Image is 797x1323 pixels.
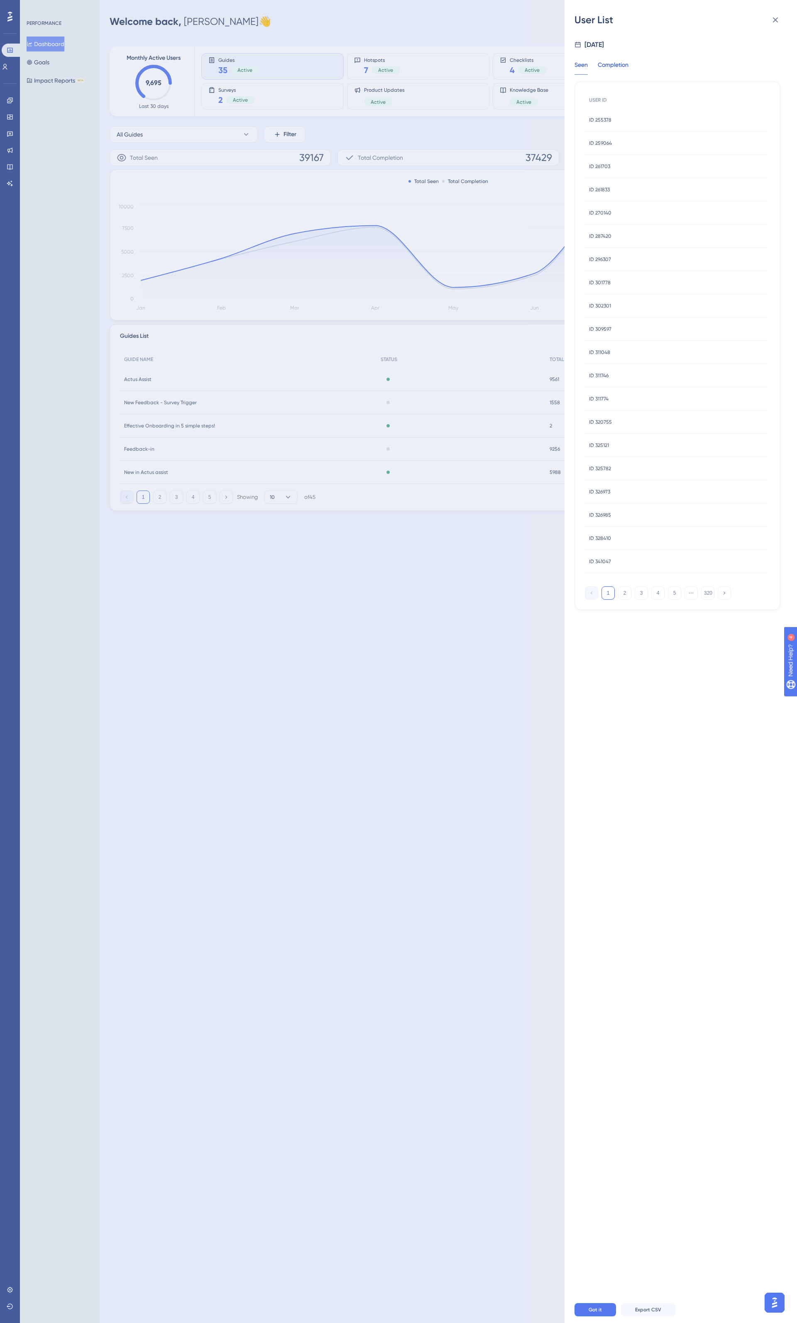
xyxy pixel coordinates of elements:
[575,1303,616,1316] button: Got it
[685,586,698,600] button: ⋯
[589,117,611,123] span: ID 255378
[589,372,609,379] span: ID 311746
[601,586,615,600] button: 1
[575,13,787,27] div: User List
[584,40,604,50] div: [DATE]
[575,60,588,75] div: Seen
[589,349,610,356] span: ID 311048
[589,558,611,565] span: ID 341047
[589,303,611,309] span: ID 302301
[589,186,610,193] span: ID 261833
[701,586,714,600] button: 320
[598,60,628,75] div: Completion
[635,586,648,600] button: 3
[589,419,612,425] span: ID 320755
[589,279,611,286] span: ID 301778
[589,256,611,263] span: ID 296307
[651,586,665,600] button: 4
[621,1303,675,1316] button: Export CSV
[589,488,610,495] span: ID 326973
[589,97,607,103] span: USER ID
[589,1306,602,1313] span: Got it
[589,512,611,518] span: ID 326985
[618,586,631,600] button: 2
[589,395,609,402] span: ID 311774
[635,1306,661,1313] span: Export CSV
[589,535,611,542] span: ID 328410
[589,465,611,472] span: ID 325782
[589,233,611,239] span: ID 287420
[762,1290,787,1315] iframe: UserGuiding AI Assistant Launcher
[58,4,60,11] div: 4
[20,2,52,12] span: Need Help?
[668,586,681,600] button: 5
[589,442,609,449] span: ID 325121
[589,140,612,146] span: ID 259064
[589,163,610,170] span: ID 261703
[589,326,611,332] span: ID 309597
[589,210,611,216] span: ID 270140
